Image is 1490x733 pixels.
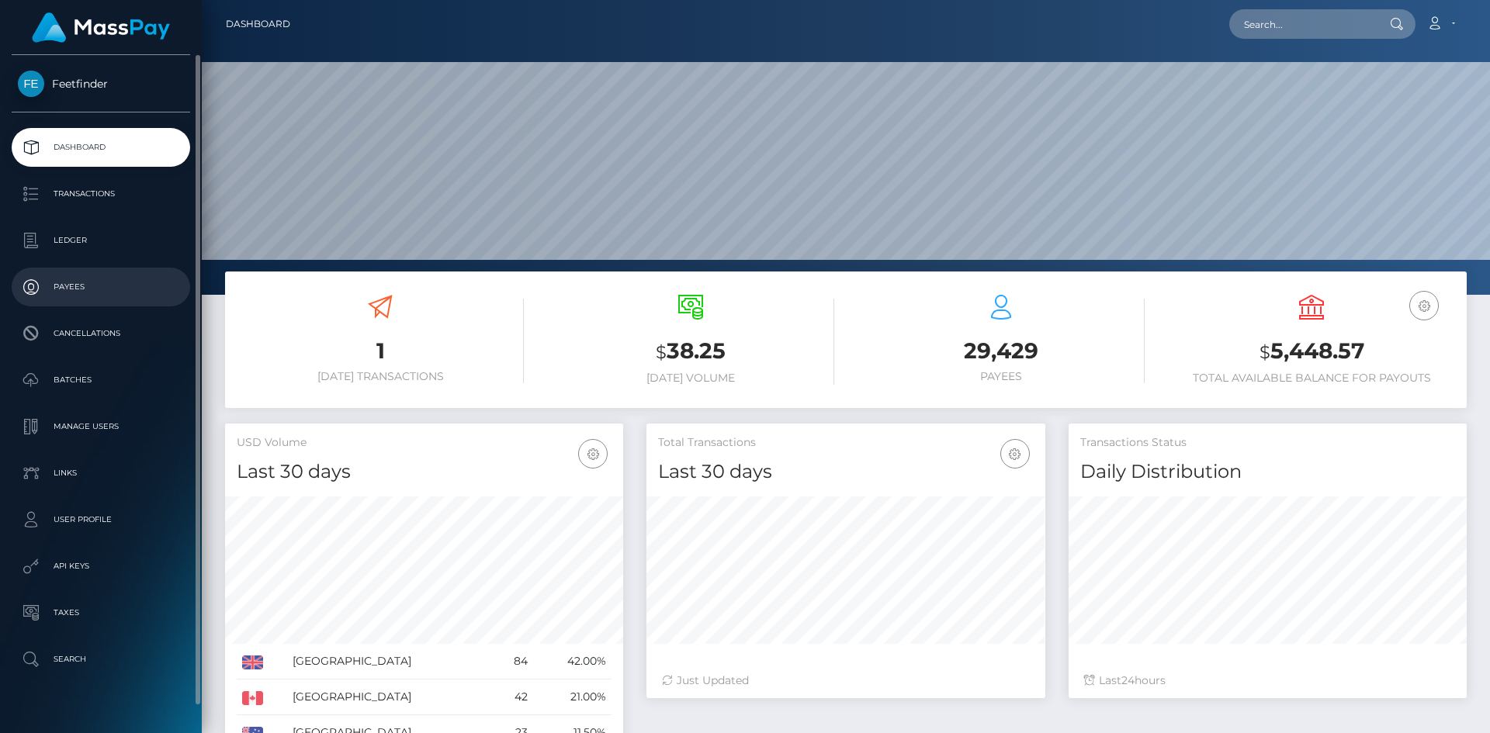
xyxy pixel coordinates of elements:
td: 42 [494,679,533,715]
p: Dashboard [18,136,184,159]
td: 42.00% [533,644,612,679]
img: CA.png [242,691,263,705]
img: GB.png [242,655,263,669]
h6: Payees [858,370,1145,383]
h3: 1 [237,336,524,366]
h4: Last 30 days [658,458,1033,486]
a: Cancellations [12,314,190,353]
h3: 38.25 [547,336,834,368]
small: $ [656,341,667,363]
td: 84 [494,644,533,679]
h3: 5,448.57 [1168,336,1455,368]
p: Taxes [18,601,184,624]
div: Just Updated [662,672,1029,689]
p: Batches [18,368,184,392]
a: Links [12,454,190,493]
h4: Last 30 days [237,458,612,486]
h5: Transactions Status [1080,435,1455,451]
p: Manage Users [18,415,184,438]
span: 24 [1121,673,1135,687]
td: 21.00% [533,679,612,715]
a: Batches [12,361,190,399]
img: MassPay Logo [32,12,170,43]
h5: Total Transactions [658,435,1033,451]
h6: Total Available Balance for Payouts [1168,372,1455,385]
a: Payees [12,268,190,306]
p: Payees [18,275,184,299]
p: Links [18,462,184,485]
img: Feetfinder [18,71,44,97]
h6: [DATE] Volume [547,372,834,385]
a: Taxes [12,593,190,632]
h3: 29,429 [858,336,1145,366]
h5: USD Volume [237,435,612,451]
p: Transactions [18,182,184,206]
td: [GEOGRAPHIC_DATA] [287,644,494,679]
h6: [DATE] Transactions [237,370,524,383]
a: Dashboard [12,128,190,167]
small: $ [1260,341,1270,363]
span: Feetfinder [12,77,190,91]
a: Search [12,640,190,679]
a: Ledger [12,221,190,260]
div: Last hours [1084,672,1451,689]
a: Dashboard [226,8,290,40]
a: User Profile [12,500,190,539]
p: API Keys [18,555,184,578]
p: Ledger [18,229,184,252]
p: User Profile [18,508,184,531]
h4: Daily Distribution [1080,458,1455,486]
input: Search... [1229,9,1375,39]
a: Transactions [12,175,190,213]
p: Cancellations [18,322,184,345]
td: [GEOGRAPHIC_DATA] [287,679,494,715]
a: API Keys [12,547,190,586]
p: Search [18,648,184,671]
a: Manage Users [12,407,190,446]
